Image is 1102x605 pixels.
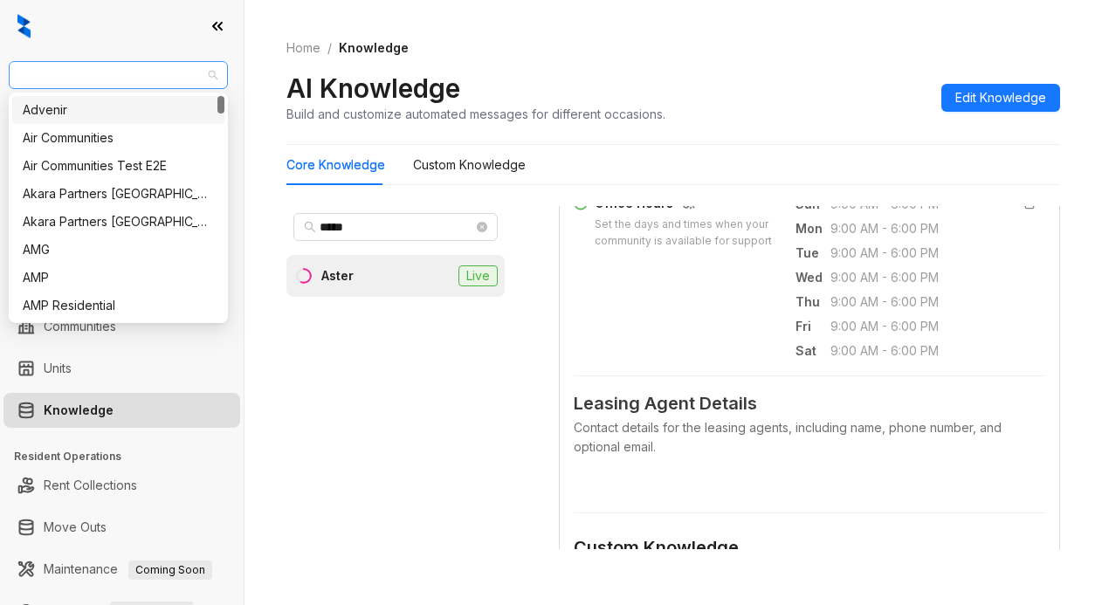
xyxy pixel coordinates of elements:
span: Mon [796,219,830,238]
span: close-circle [477,222,487,232]
span: Edit Knowledge [955,88,1046,107]
div: AMP [12,264,224,292]
span: Wed [796,268,830,287]
a: Knowledge [44,393,114,428]
li: Units [3,351,240,386]
li: Move Outs [3,510,240,545]
div: Contact details for the leasing agents, including name, phone number, and optional email. [574,418,1045,457]
li: Rent Collections [3,468,240,503]
div: Advenir [23,100,214,120]
div: AMP Residential [23,296,214,315]
span: Tue [796,244,830,263]
span: 9:00 AM - 6:00 PM [830,244,996,263]
li: Knowledge [3,393,240,428]
li: Collections [3,234,240,269]
div: Akara Partners Phoenix [12,208,224,236]
span: 9:00 AM - 6:00 PM [830,341,996,361]
div: Air Communities [23,128,214,148]
h3: Resident Operations [14,449,244,464]
li: Maintenance [3,552,240,587]
span: Coming Soon [128,560,212,580]
a: Communities [44,309,116,344]
div: Custom Knowledge [413,155,526,175]
span: search [304,221,316,233]
div: Core Knowledge [286,155,385,175]
span: 9:00 AM - 6:00 PM [830,219,996,238]
div: Akara Partners [GEOGRAPHIC_DATA] [23,184,214,203]
div: AMP [23,268,214,287]
a: Home [283,38,324,58]
span: 9:00 AM - 6:00 PM [830,268,996,287]
span: Raintree Partners [19,62,217,88]
span: Fri [796,317,830,336]
div: Office Hours [595,194,775,217]
span: Knowledge [339,40,409,55]
div: Custom Knowledge [574,534,1045,561]
a: Units [44,351,72,386]
div: AMG [23,240,214,259]
div: Air Communities Test E2E [23,156,214,175]
div: Air Communities [12,124,224,152]
div: Build and customize automated messages for different occasions. [286,105,665,123]
h2: AI Knowledge [286,72,460,105]
span: 9:00 AM - 6:00 PM [830,317,996,336]
div: AMG [12,236,224,264]
span: 9:00 AM - 6:00 PM [830,292,996,312]
a: Move Outs [44,510,107,545]
li: Leads [3,117,240,152]
div: Set the days and times when your community is available for support [595,217,775,250]
div: Air Communities Test E2E [12,152,224,180]
li: / [327,38,332,58]
div: AMP Residential [12,292,224,320]
div: Advenir [12,96,224,124]
div: Aster [321,266,354,285]
span: Live [458,265,498,286]
span: Sat [796,341,830,361]
span: Leasing Agent Details [574,390,1045,417]
li: Leasing [3,192,240,227]
div: Akara Partners Nashville [12,180,224,208]
li: Communities [3,309,240,344]
img: logo [17,14,31,38]
span: Thu [796,292,830,312]
a: Rent Collections [44,468,137,503]
div: Akara Partners [GEOGRAPHIC_DATA] [23,212,214,231]
button: Edit Knowledge [941,84,1060,112]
